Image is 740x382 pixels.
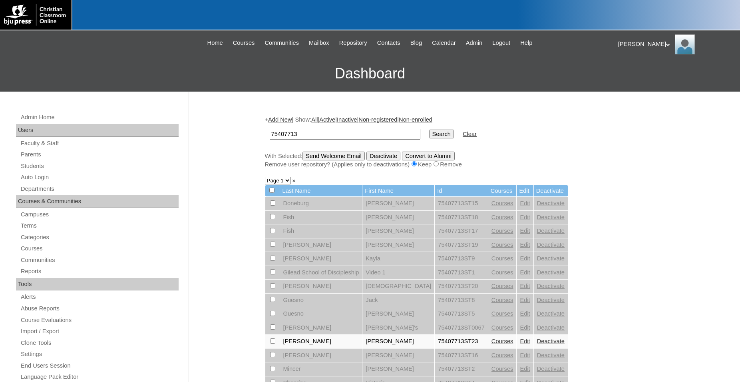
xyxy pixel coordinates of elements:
[492,38,510,48] span: Logout
[432,38,456,48] span: Calendar
[358,116,397,123] a: Non-registered
[428,38,460,48] a: Calendar
[520,283,530,289] a: Edit
[520,242,530,248] a: Edit
[520,228,530,234] a: Edit
[319,116,335,123] a: Active
[366,152,400,160] input: Deactivate
[280,294,362,307] td: Guesno
[377,38,400,48] span: Contacts
[435,362,488,376] td: 75407713ST2
[435,224,488,238] td: 75407713ST17
[20,266,179,276] a: Reports
[265,116,660,168] div: + | Show: | | | |
[280,362,362,376] td: Mincer
[488,38,514,48] a: Logout
[280,197,362,210] td: Doneburg
[491,228,513,234] a: Courses
[520,255,530,262] a: Edit
[429,130,454,138] input: Search
[537,338,565,344] a: Deactivate
[20,232,179,242] a: Categories
[520,297,530,303] a: Edit
[537,283,565,289] a: Deactivate
[537,255,565,262] a: Deactivate
[280,307,362,321] td: Guesno
[491,269,513,276] a: Courses
[491,352,513,358] a: Courses
[362,238,434,252] td: [PERSON_NAME]
[20,349,179,359] a: Settings
[265,152,660,169] div: With Selected:
[537,200,565,206] a: Deactivate
[491,214,513,220] a: Courses
[20,315,179,325] a: Course Evaluations
[292,177,296,184] a: »
[462,38,487,48] a: Admin
[537,242,565,248] a: Deactivate
[520,214,530,220] a: Edit
[339,38,367,48] span: Repository
[410,38,422,48] span: Blog
[20,372,179,382] a: Language Pack Editor
[20,255,179,265] a: Communities
[362,307,434,321] td: [PERSON_NAME]
[20,150,179,160] a: Parents
[362,362,434,376] td: [PERSON_NAME]
[491,283,513,289] a: Courses
[520,352,530,358] a: Edit
[406,38,426,48] a: Blog
[280,252,362,266] td: [PERSON_NAME]
[435,280,488,293] td: 75407713ST20
[311,116,318,123] a: All
[491,200,513,206] a: Courses
[362,185,434,197] td: First Name
[203,38,227,48] a: Home
[20,338,179,348] a: Clone Tools
[362,335,434,348] td: [PERSON_NAME]
[520,338,530,344] a: Edit
[20,210,179,220] a: Campuses
[435,238,488,252] td: 75407713ST19
[435,266,488,280] td: 75407713ST1
[517,185,533,197] td: Edit
[362,321,434,335] td: [PERSON_NAME]’s
[399,116,432,123] a: Non-enrolled
[20,184,179,194] a: Departments
[20,161,179,171] a: Students
[435,335,488,348] td: 75407713ST23
[4,56,736,92] h3: Dashboard
[373,38,404,48] a: Contacts
[435,197,488,210] td: 75407713ST15
[520,38,532,48] span: Help
[280,238,362,252] td: [PERSON_NAME]
[335,38,371,48] a: Repository
[520,200,530,206] a: Edit
[337,116,357,123] a: Inactive
[280,349,362,362] td: [PERSON_NAME]
[16,195,179,208] div: Courses & Communities
[270,129,420,140] input: Search
[20,138,179,148] a: Faculty & Staff
[435,252,488,266] td: 75407713ST9
[20,326,179,336] a: Import / Export
[537,310,565,317] a: Deactivate
[435,321,488,335] td: 75407713ST0067
[491,255,513,262] a: Courses
[618,34,732,54] div: [PERSON_NAME]
[280,321,362,335] td: [PERSON_NAME]
[261,38,303,48] a: Communities
[16,124,179,137] div: Users
[362,280,434,293] td: [DEMOGRAPHIC_DATA]
[537,269,565,276] a: Deactivate
[20,304,179,314] a: Abuse Reports
[362,197,434,210] td: [PERSON_NAME]
[466,38,483,48] span: Admin
[491,242,513,248] a: Courses
[435,185,488,197] td: Id
[537,352,565,358] a: Deactivate
[435,307,488,321] td: 75407713ST5
[516,38,536,48] a: Help
[4,4,68,26] img: logo-white.png
[435,211,488,224] td: 75407713ST18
